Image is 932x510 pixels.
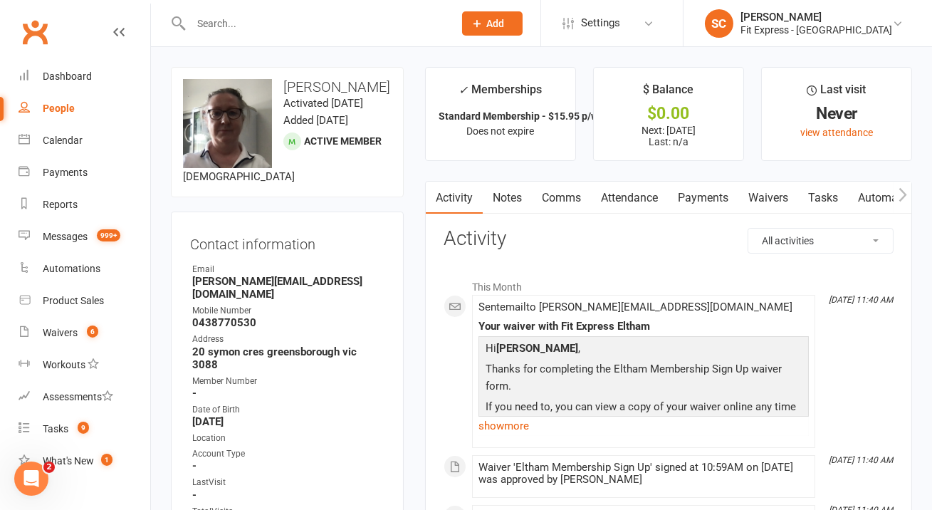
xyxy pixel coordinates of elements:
span: 9 [78,422,89,434]
a: Payments [19,157,150,189]
a: Product Sales [19,285,150,317]
div: Email [192,263,384,276]
span: Settings [581,7,620,39]
div: Last visit [807,80,866,106]
a: Waivers [738,182,798,214]
div: $ Balance [644,80,694,106]
div: Dashboard [43,71,92,82]
button: Add [462,11,523,36]
div: Calendar [43,135,83,146]
a: People [19,93,150,125]
div: $0.00 [607,106,731,121]
span: 999+ [97,229,120,241]
div: Member Number [192,375,384,388]
a: Notes [483,182,532,214]
time: Activated [DATE] [283,97,363,110]
div: LastVisit [192,476,384,489]
div: Automations [43,263,100,274]
a: view attendance [800,127,873,138]
span: 2 [43,462,55,473]
input: Search... [187,14,444,33]
strong: Standard Membership - $15.95 p/w [439,110,598,122]
p: If you need to, you can view a copy of your waiver online any time using the link below: [482,398,805,436]
div: Address [192,333,384,346]
a: show more [478,416,809,436]
a: Tasks 9 [19,413,150,445]
iframe: Intercom live chat [14,462,48,496]
div: Waiver 'Eltham Membership Sign Up' signed at 10:59AM on [DATE] was approved by [PERSON_NAME] [478,462,809,486]
div: Location [192,432,384,445]
a: Reports [19,189,150,221]
div: Never [775,106,899,121]
div: Waivers [43,327,78,338]
div: Memberships [459,80,543,107]
a: Workouts [19,349,150,381]
strong: - [192,459,384,472]
div: [PERSON_NAME] [740,11,892,24]
i: [DATE] 11:40 AM [829,295,893,305]
a: Waivers 6 [19,317,150,349]
strong: - [192,489,384,501]
span: Does not expire [467,125,535,137]
a: Payments [668,182,738,214]
div: Messages [43,231,88,242]
span: Add [487,18,505,29]
div: Tasks [43,423,68,434]
div: Workouts [43,359,85,370]
div: Account Type [192,447,384,461]
div: Product Sales [43,295,104,306]
strong: [PERSON_NAME] [496,342,578,355]
a: Dashboard [19,61,150,93]
a: Activity [426,182,483,214]
span: 1 [101,454,112,466]
div: Assessments [43,391,113,402]
strong: - [192,387,384,400]
div: Reports [43,199,78,210]
span: Sent email to [PERSON_NAME][EMAIL_ADDRESS][DOMAIN_NAME] [478,301,792,313]
a: Assessments [19,381,150,413]
strong: [DATE] [192,415,384,428]
div: Mobile Number [192,304,384,318]
img: image1757900850.png [183,79,272,168]
a: Calendar [19,125,150,157]
p: Thanks for completing the Eltham Membership Sign Up waiver form. [482,360,805,398]
div: Your waiver with Fit Express Eltham [478,321,809,333]
span: Active member [304,135,382,147]
h3: Contact information [190,231,384,252]
div: SC [705,9,733,38]
div: Payments [43,167,88,178]
strong: [PERSON_NAME][EMAIL_ADDRESS][DOMAIN_NAME] [192,275,384,301]
strong: 20 symon cres greensborough vic 3088 [192,345,384,371]
h3: Activity [444,228,894,250]
span: 6 [87,326,98,338]
strong: 0438770530 [192,316,384,329]
a: Tasks [798,182,848,214]
div: Fit Express - [GEOGRAPHIC_DATA] [740,24,892,36]
a: Comms [532,182,591,214]
div: Date of Birth [192,403,384,417]
i: ✓ [459,83,468,97]
time: Added [DATE] [283,114,348,127]
div: People [43,103,75,114]
p: Hi , [482,340,805,360]
div: What's New [43,455,94,467]
i: [DATE] 11:40 AM [829,455,893,465]
a: What's New1 [19,445,150,477]
h3: [PERSON_NAME] [183,79,392,95]
p: Next: [DATE] Last: n/a [607,125,731,147]
a: Attendance [591,182,668,214]
a: Messages 999+ [19,221,150,253]
a: Clubworx [17,14,53,50]
li: This Month [444,272,894,295]
span: [DEMOGRAPHIC_DATA] [183,170,295,183]
a: Automations [19,253,150,285]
